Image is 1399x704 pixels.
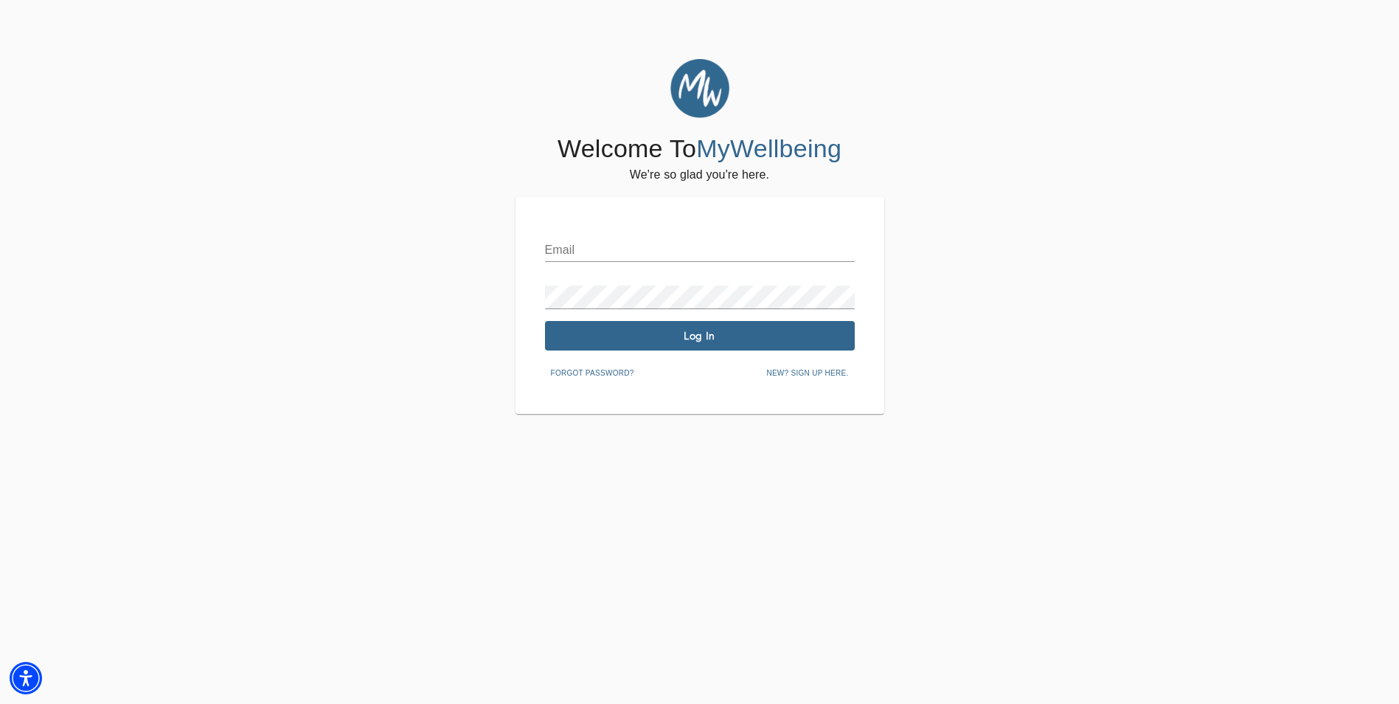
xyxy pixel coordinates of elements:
[696,134,841,162] span: MyWellbeing
[670,59,729,118] img: MyWellbeing
[545,366,640,378] a: Forgot password?
[551,329,849,343] span: Log In
[630,165,769,185] h6: We're so glad you're here.
[545,362,640,384] button: Forgot password?
[558,134,841,165] h4: Welcome To
[766,367,848,380] span: New? Sign up here.
[10,662,42,694] div: Accessibility Menu
[551,367,634,380] span: Forgot password?
[545,321,855,351] button: Log In
[760,362,854,384] button: New? Sign up here.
